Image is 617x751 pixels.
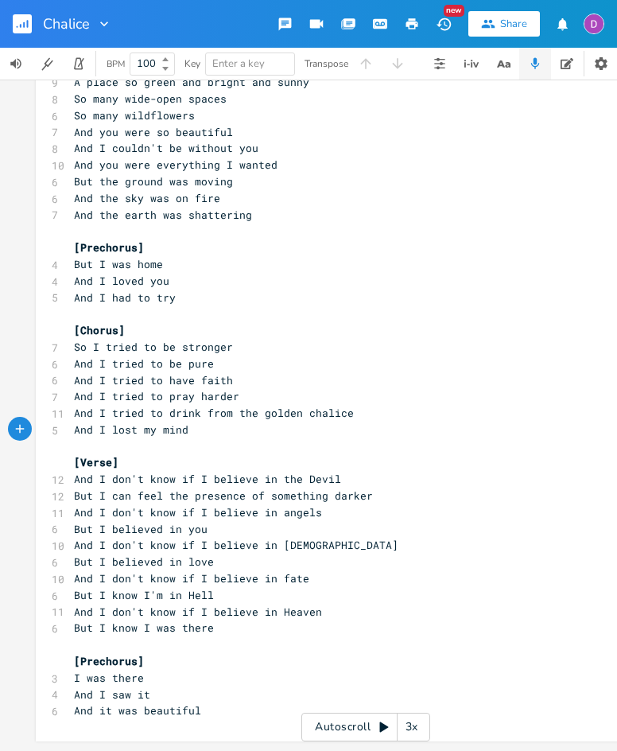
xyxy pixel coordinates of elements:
[74,141,258,155] span: And I couldn't be without you
[301,713,430,741] div: Autoscroll
[74,75,309,89] span: A place so green and bright and sunny
[74,257,163,271] span: But I was home
[74,522,208,536] span: But I believed in you
[444,5,464,17] div: New
[74,323,125,337] span: [Chorus]
[74,290,176,305] span: And I had to try
[74,687,150,702] span: And I saw it
[74,191,220,205] span: And the sky was on fire
[74,588,214,602] span: But I know I'm in Hell
[74,654,144,668] span: [Prechorus]
[428,10,460,38] button: New
[74,406,354,420] span: And I tried to drink from the golden chalice
[74,108,195,123] span: So many wildflowers
[74,91,227,106] span: So many wide-open spaces
[74,274,169,288] span: And I loved you
[74,356,214,371] span: And I tried to be pure
[74,373,233,387] span: And I tried to have faith
[74,554,214,569] span: But I believed in love
[74,340,233,354] span: So I tried to be stronger
[74,174,233,189] span: But the ground was moving
[305,59,348,68] div: Transpose
[74,538,398,552] span: And I don't know if I believe in [DEMOGRAPHIC_DATA]
[74,240,144,255] span: [Prechorus]
[74,422,188,437] span: And I lost my mind
[74,472,341,486] span: And I don't know if I believe in the Devil
[74,571,309,586] span: And I don't know if I believe in fate
[43,17,90,31] span: Chalice
[74,125,233,139] span: And you were so beautiful
[74,671,144,685] span: I was there
[184,59,200,68] div: Key
[107,60,125,68] div: BPM
[74,621,214,635] span: But I know I was there
[74,488,373,503] span: But I can feel the presence of something darker
[74,158,277,172] span: And you were everything I wanted
[74,703,201,718] span: And it was beautiful
[584,14,604,34] img: Dylan
[74,605,322,619] span: And I don't know if I believe in Heaven
[74,389,239,403] span: And I tried to pray harder
[468,11,540,37] button: Share
[398,713,426,741] div: 3x
[500,17,527,31] div: Share
[74,505,322,519] span: And I don't know if I believe in angels
[74,208,252,222] span: And the earth was shattering
[74,455,118,469] span: [Verse]
[212,56,265,71] span: Enter a key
